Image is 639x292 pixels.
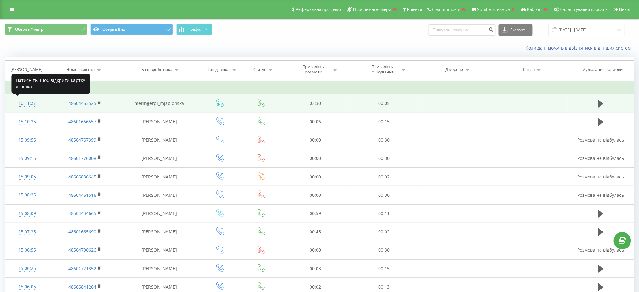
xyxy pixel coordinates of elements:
[281,241,350,259] td: 00:00
[66,67,95,72] div: Номер клієнта
[68,100,96,106] a: 48604463525
[527,7,543,12] span: Кабінет
[121,241,198,259] td: [PERSON_NAME]
[121,186,198,204] td: [PERSON_NAME]
[281,260,350,278] td: 00:03
[296,7,342,12] span: Реферальна програма
[429,24,496,36] input: Пошук за номером
[619,7,630,12] span: Вихід
[350,204,419,223] td: 00:11
[281,186,350,204] td: 00:00
[207,67,230,72] div: Тип дзвінка
[121,168,198,186] td: [PERSON_NAME]
[477,7,510,12] span: Numbers reserve
[350,113,419,131] td: 00:15
[68,266,96,272] a: 48601721352
[350,223,419,241] td: 00:02
[281,168,350,186] td: 00:00
[68,192,96,198] a: 48604461516
[121,113,198,131] td: [PERSON_NAME]
[407,7,422,12] span: Клієнти
[560,7,609,12] span: Налаштування профілю
[281,131,350,149] td: 00:00
[446,67,463,72] div: Джерело
[90,24,173,35] button: Оберіть Вид
[350,131,419,149] td: 00:30
[350,260,419,278] td: 00:15
[121,223,198,241] td: [PERSON_NAME]
[11,262,43,275] div: 15:06:25
[523,67,535,72] div: Канал
[10,67,42,72] div: [PERSON_NAME]
[11,171,43,183] div: 15:09:05
[68,284,96,290] a: 48666841264
[253,67,266,72] div: Статус
[121,204,198,223] td: [PERSON_NAME]
[281,204,350,223] td: 00:59
[68,119,96,125] a: 48601666557
[526,45,634,51] a: Коли дані можуть відрізнятися вiд інших систем
[366,64,399,75] div: Тривалість очікування
[189,27,201,32] span: Графік
[5,24,87,35] button: Оберіть Фільтр
[578,192,624,198] span: Розмова не відбулась
[5,82,634,94] td: [DATE]
[578,174,624,180] span: Розмова не відбулась
[68,229,96,235] a: 48601665690
[11,189,43,201] div: 15:08:25
[11,97,43,109] div: 15:11:37
[137,67,172,72] div: ПІБ співробітника
[297,64,331,75] div: Тривалість розмови
[350,186,419,204] td: 00:30
[121,131,198,149] td: [PERSON_NAME]
[281,223,350,241] td: 00:45
[121,94,198,113] td: meringerpl_mjablonska
[281,94,350,113] td: 03:30
[353,7,391,12] span: Проблемні номери
[281,149,350,167] td: 00:00
[11,226,43,238] div: 15:07:35
[499,24,533,36] button: Експорт
[432,7,461,12] span: Clear numbers
[121,149,198,167] td: [PERSON_NAME]
[350,168,419,186] td: 00:02
[68,174,96,180] a: 48666886645
[578,247,624,253] span: Розмова не відбулась
[11,134,43,146] div: 15:09:55
[121,260,198,278] td: [PERSON_NAME]
[350,94,419,113] td: 00:05
[281,113,350,131] td: 00:06
[11,74,90,94] div: Натисніть, щоб відкрити картку дзвінка
[11,244,43,256] div: 15:06:55
[68,210,96,216] a: 48504434665
[583,67,623,72] div: Аудіозапис розмови
[176,24,212,35] button: Графік
[11,207,43,220] div: 15:08:09
[15,27,43,32] span: Оберіть Фільтр
[578,155,624,161] span: Розмова не відбулась
[68,155,96,161] a: 48601776008
[350,241,419,259] td: 00:30
[11,116,43,128] div: 15:10:35
[68,137,96,143] a: 48504767399
[68,247,96,253] a: 48504700626
[350,149,419,167] td: 00:30
[11,152,43,165] div: 15:09:15
[578,137,624,143] span: Розмова не відбулась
